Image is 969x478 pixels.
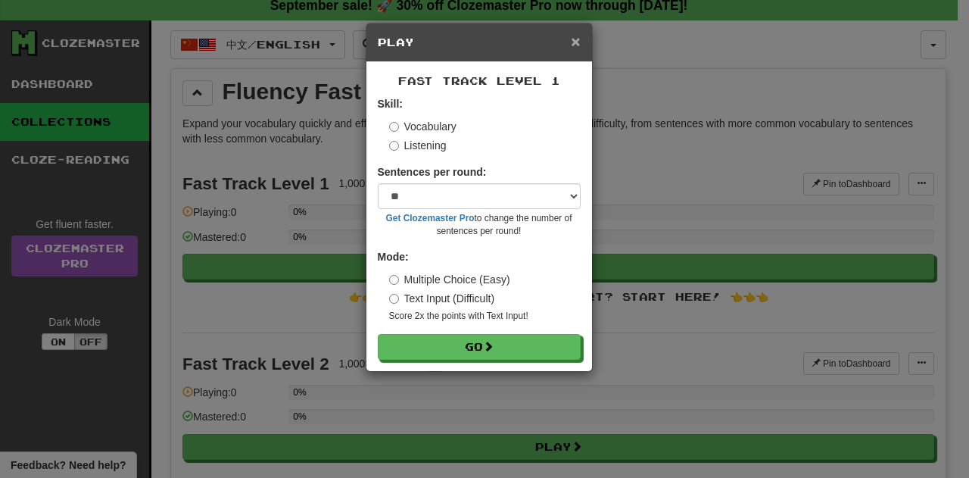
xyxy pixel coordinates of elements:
small: Score 2x the points with Text Input ! [389,310,581,323]
label: Sentences per round: [378,164,487,180]
input: Multiple Choice (Easy) [389,275,399,285]
span: Fast Track Level 1 [398,74,560,87]
label: Vocabulary [389,119,456,134]
strong: Skill: [378,98,403,110]
input: Text Input (Difficult) [389,294,399,304]
span: × [571,33,580,50]
small: to change the number of sentences per round! [378,212,581,238]
label: Listening [389,138,447,153]
label: Multiple Choice (Easy) [389,272,510,287]
h5: Play [378,35,581,50]
label: Text Input (Difficult) [389,291,495,306]
strong: Mode: [378,251,409,263]
button: Close [571,33,580,49]
input: Vocabulary [389,122,399,132]
button: Go [378,334,581,360]
a: Get Clozemaster Pro [386,213,475,223]
input: Listening [389,141,399,151]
